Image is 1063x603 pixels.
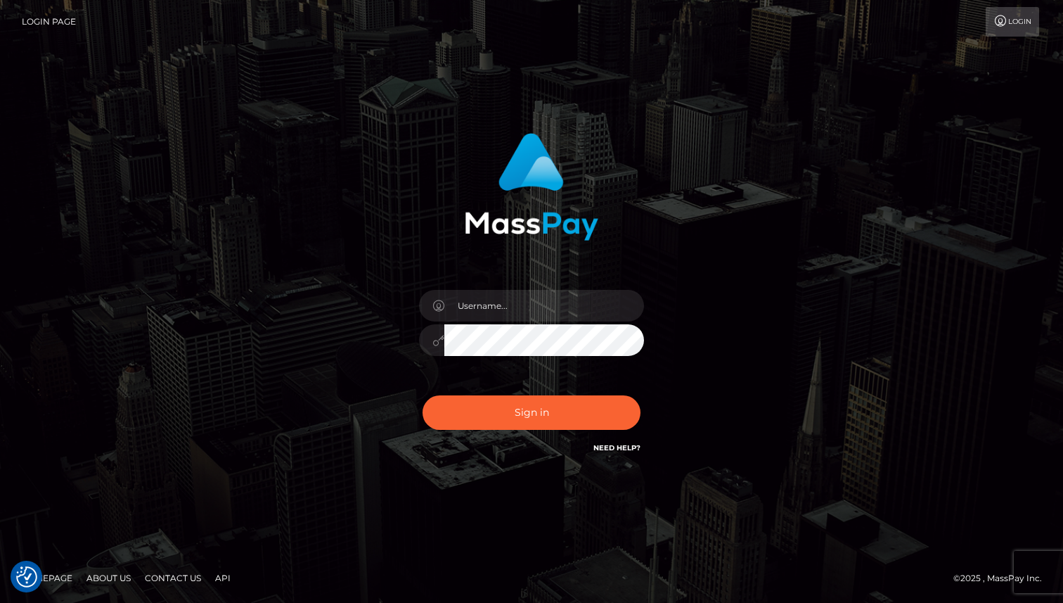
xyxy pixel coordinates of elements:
img: MassPay Login [465,133,598,241]
button: Sign in [423,395,640,430]
a: Contact Us [139,567,207,589]
input: Username... [444,290,644,322]
a: Homepage [15,567,78,589]
a: About Us [81,567,136,589]
button: Consent Preferences [16,566,37,588]
img: Revisit consent button [16,566,37,588]
div: © 2025 , MassPay Inc. [953,571,1052,586]
a: API [210,567,236,589]
a: Login Page [22,7,76,37]
a: Need Help? [593,443,640,452]
a: Login [986,7,1039,37]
